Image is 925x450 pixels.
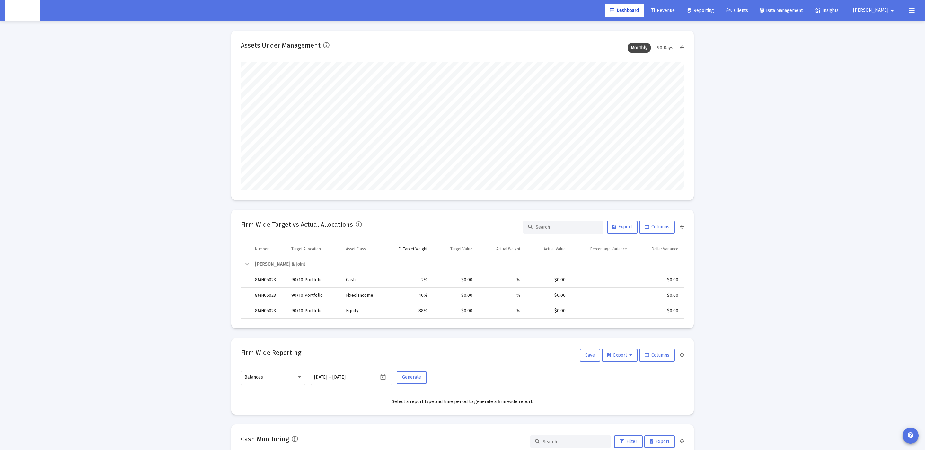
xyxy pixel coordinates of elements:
div: $0.00 [436,308,472,314]
div: $0.00 [636,292,678,299]
button: Generate [397,371,427,384]
td: Column Number [251,241,287,257]
div: Asset Class [346,246,366,251]
span: Show filter options for column 'Actual Weight' [490,246,495,251]
td: Equity [341,303,384,319]
div: $0.00 [436,277,472,283]
div: Monthly [628,43,651,53]
span: Save [585,352,595,358]
span: Show filter options for column 'Dollar Variance' [646,246,651,251]
span: – [329,375,331,380]
span: Show filter options for column 'Asset Class' [367,246,372,251]
input: Start date [314,375,327,380]
td: 90/10 Portfolio [287,303,341,319]
span: Export [650,439,669,444]
span: Show filter options for column 'Target Weight' [392,246,397,251]
span: Clients [726,8,748,13]
button: Columns [639,221,675,234]
a: Dashboard [605,4,644,17]
td: 8MH05023 [251,303,287,319]
td: 90/10 Portfolio [287,288,341,303]
td: Column Target Allocation [287,241,341,257]
div: $0.00 [436,292,472,299]
h2: Cash Monitoring [241,434,289,444]
span: Revenue [651,8,675,13]
button: Export [607,221,638,234]
div: $0.00 [529,292,566,299]
td: Collapse [241,257,251,272]
td: 90/10 Portfolio [287,272,341,288]
div: $0.00 [529,277,566,283]
div: Target Weight [403,246,427,251]
div: 10% [388,292,427,299]
input: End date [332,375,363,380]
span: Balances [244,375,263,380]
div: Actual Weight [496,246,520,251]
span: Columns [645,352,669,358]
div: [PERSON_NAME] & Joint [255,261,678,268]
a: Data Management [755,4,808,17]
span: Export [612,224,632,230]
button: Filter [614,435,643,448]
td: Column Actual Weight [477,241,525,257]
span: Export [607,352,632,358]
span: Insights [815,8,839,13]
div: Dollar Variance [652,246,678,251]
div: Percentage Variance [590,246,627,251]
span: [PERSON_NAME] [853,8,888,13]
span: Filter [620,439,637,444]
td: 8MH05023 [251,288,287,303]
h2: Firm Wide Reporting [241,348,301,358]
div: 88% [388,308,427,314]
td: Column Target Value [432,241,477,257]
td: Column Actual Value [525,241,570,257]
button: Export [644,435,675,448]
div: % [481,308,521,314]
td: 8MH05023 [251,272,287,288]
td: Cash [341,272,384,288]
a: Revenue [646,4,680,17]
div: $0.00 [636,277,678,283]
input: Search [536,225,599,230]
td: Column Target Weight [384,241,432,257]
div: Target Value [450,246,472,251]
div: Number [255,246,269,251]
span: Reporting [687,8,714,13]
a: Clients [721,4,753,17]
span: Dashboard [610,8,639,13]
button: Columns [639,349,675,362]
span: Show filter options for column 'Number' [269,246,274,251]
mat-icon: contact_support [907,432,914,439]
h2: Assets Under Management [241,40,321,50]
div: % [481,292,521,299]
button: Export [602,349,638,362]
div: 2% [388,277,427,283]
span: Show filter options for column 'Percentage Variance' [585,246,589,251]
h2: Firm Wide Target vs Actual Allocations [241,219,353,230]
div: 90 Days [654,43,676,53]
span: Columns [645,224,669,230]
mat-icon: arrow_drop_down [888,4,896,17]
div: Data grid [241,241,684,319]
div: Select a report type and time period to generate a firm-wide report. [241,399,684,405]
td: Column Percentage Variance [570,241,632,257]
button: Open calendar [378,372,388,382]
div: Actual Value [544,246,566,251]
span: Generate [402,375,421,380]
button: [PERSON_NAME] [845,4,904,17]
div: $0.00 [529,308,566,314]
td: Column Dollar Variance [631,241,684,257]
div: % [481,277,521,283]
span: Show filter options for column 'Target Value' [445,246,449,251]
a: Insights [809,4,844,17]
input: Search [543,439,606,445]
div: Target Allocation [291,246,321,251]
button: Save [580,349,600,362]
span: Data Management [760,8,803,13]
div: $0.00 [636,308,678,314]
img: Dashboard [10,4,36,17]
td: Column Asset Class [341,241,384,257]
span: Show filter options for column 'Target Allocation' [322,246,327,251]
a: Reporting [682,4,719,17]
span: Show filter options for column 'Actual Value' [538,246,543,251]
